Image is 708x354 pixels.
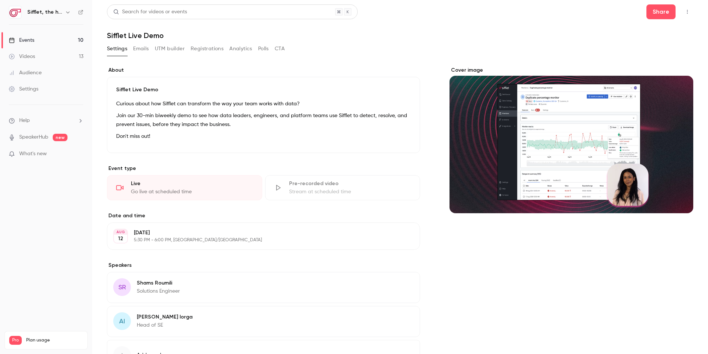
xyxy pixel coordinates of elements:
h1: Sifflet Live Demo [107,31,693,40]
p: Curious about how Sifflet can transform the way your team works with data? [116,99,411,108]
a: SpeakerHub [19,133,48,141]
div: Pre-recorded videoStream at scheduled time [265,175,420,200]
div: SRShams RoumiliSolutions Engineer [107,272,420,303]
span: What's new [19,150,47,158]
p: Join our 30-min biweekly demo to see how data leaders, engineers, and platform teams use Sifflet ... [116,111,411,129]
div: LiveGo live at scheduled time [107,175,262,200]
div: Stream at scheduled time [289,188,411,195]
li: help-dropdown-opener [9,117,83,125]
p: Shams Roumili [137,279,180,287]
button: Polls [258,43,269,55]
p: Solutions Engineer [137,287,180,295]
p: Sifflet Live Demo [116,86,411,93]
div: AUG [114,229,127,235]
button: Analytics [229,43,252,55]
section: Cover image [450,67,693,213]
button: Emails [133,43,149,55]
span: new [53,134,67,141]
div: Videos [9,53,35,60]
p: 5:30 PM - 6:00 PM, [GEOGRAPHIC_DATA]/[GEOGRAPHIC_DATA] [134,237,381,243]
button: Settings [107,43,127,55]
span: Plan usage [26,337,83,343]
p: [PERSON_NAME] Iorga [137,313,192,321]
div: Go live at scheduled time [131,188,253,195]
p: [DATE] [134,229,381,236]
label: Speakers [107,262,420,269]
span: Pro [9,336,22,345]
div: Pre-recorded video [289,180,411,187]
h6: Sifflet, the holistic data observability platform [27,8,62,16]
p: 12 [118,235,123,242]
div: Live [131,180,253,187]
button: UTM builder [155,43,185,55]
div: Events [9,37,34,44]
p: Event type [107,165,420,172]
label: Cover image [450,67,693,74]
div: Search for videos or events [113,8,187,16]
button: Registrations [191,43,223,55]
img: Sifflet, the holistic data observability platform [9,6,21,18]
p: Don't miss out! [116,132,411,141]
span: AI [119,316,125,326]
span: Help [19,117,30,125]
span: SR [118,282,126,292]
p: Head of SE [137,321,192,329]
div: Audience [9,69,42,76]
div: AI[PERSON_NAME] IorgaHead of SE [107,306,420,337]
div: Settings [9,85,38,93]
label: About [107,67,420,74]
button: CTA [275,43,285,55]
label: Date and time [107,212,420,219]
button: Share [646,4,676,19]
